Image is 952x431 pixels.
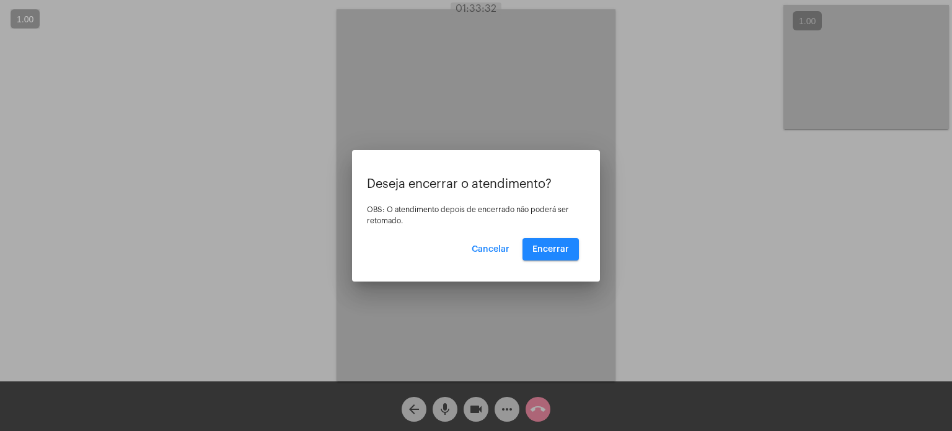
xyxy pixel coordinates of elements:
button: Cancelar [462,238,519,260]
span: Cancelar [472,245,509,254]
button: Encerrar [522,238,579,260]
p: Deseja encerrar o atendimento? [367,177,585,191]
span: OBS: O atendimento depois de encerrado não poderá ser retomado. [367,206,569,224]
span: Encerrar [532,245,569,254]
